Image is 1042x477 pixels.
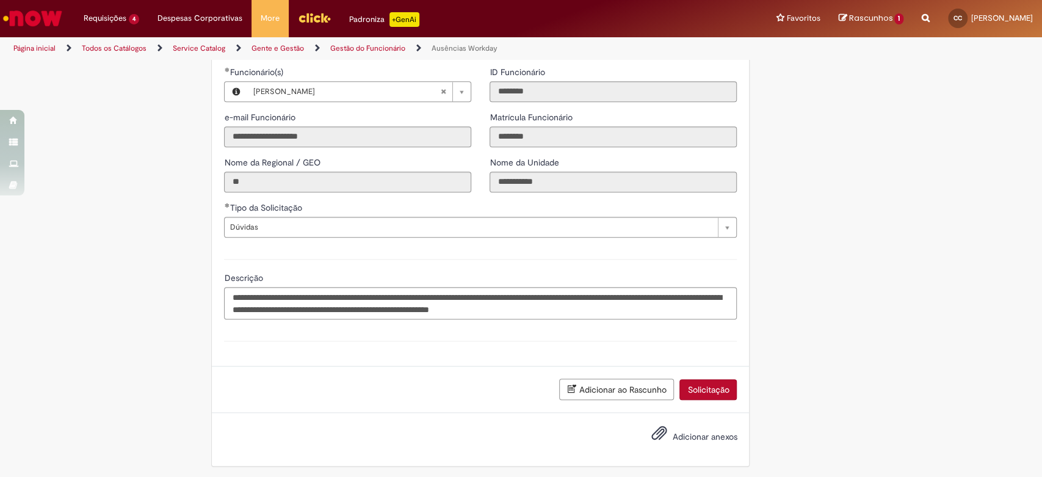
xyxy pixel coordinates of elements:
[679,379,737,400] button: Solicitação
[389,12,419,27] p: +GenAi
[224,287,737,320] textarea: Descrição
[224,203,230,208] span: Obrigatório Preenchido
[894,13,903,24] span: 1
[230,202,304,213] span: Tipo da Solicitação
[786,12,820,24] span: Favoritos
[432,43,497,53] a: Ausências Workday
[13,43,56,53] a: Página inicial
[251,43,304,53] a: Gente e Gestão
[225,82,247,101] button: Funcionário(s), Visualizar este registro Cleiton Gomes De Sousa
[490,126,737,147] input: Matrícula Funcionário
[648,422,670,450] button: Adicionar anexos
[490,67,547,78] span: Somente leitura - ID Funcionário
[129,14,139,24] span: 4
[224,126,471,147] input: e-mail Funcionário
[971,13,1033,23] span: [PERSON_NAME]
[224,272,265,283] span: Descrição
[490,112,574,123] span: Somente leitura - Matrícula Funcionário
[173,43,225,53] a: Service Catalog
[261,12,280,24] span: More
[298,9,331,27] img: click_logo_yellow_360x200.png
[848,12,892,24] span: Rascunhos
[349,12,419,27] div: Padroniza
[490,157,561,168] span: Somente leitura - Nome da Unidade
[224,157,322,168] span: Somente leitura - Nome da Regional / GEO
[1,6,64,31] img: ServiceNow
[672,432,737,443] span: Adicionar anexos
[559,379,674,400] button: Adicionar ao Rascunho
[490,172,737,192] input: Nome da Unidade
[230,67,285,78] span: Necessários - Funcionário(s)
[838,13,903,24] a: Rascunhos
[253,82,440,101] span: [PERSON_NAME]
[82,43,147,53] a: Todos os Catálogos
[157,12,242,24] span: Despesas Corporativas
[230,217,712,237] span: Dúvidas
[953,14,962,22] span: CC
[224,112,297,123] span: Somente leitura - e-mail Funcionário
[490,81,737,102] input: ID Funcionário
[84,12,126,24] span: Requisições
[9,37,686,60] ul: Trilhas de página
[224,67,230,72] span: Obrigatório Preenchido
[247,82,471,101] a: [PERSON_NAME]Limpar campo Funcionário(s)
[224,172,471,192] input: Nome da Regional / GEO
[330,43,405,53] a: Gestão do Funcionário
[434,82,452,101] abbr: Limpar campo Funcionário(s)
